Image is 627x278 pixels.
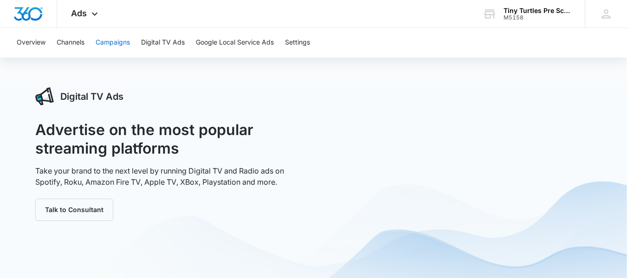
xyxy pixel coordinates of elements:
[141,28,185,58] button: Digital TV Ads
[35,121,304,158] h1: Advertise on the most popular streaming platforms
[60,90,123,103] h3: Digital TV Ads
[17,28,45,58] button: Overview
[504,7,571,14] div: account name
[57,28,84,58] button: Channels
[196,28,274,58] button: Google Local Service Ads
[35,165,304,187] p: Take your brand to the next level by running Digital TV and Radio ads on Spotify, Roku, Amazon Fi...
[324,87,592,238] iframe: 5 Reasons Why Digital TV Works So Well
[96,28,130,58] button: Campaigns
[71,8,87,18] span: Ads
[35,199,113,221] button: Talk to Consultant
[285,28,310,58] button: Settings
[504,14,571,21] div: account id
